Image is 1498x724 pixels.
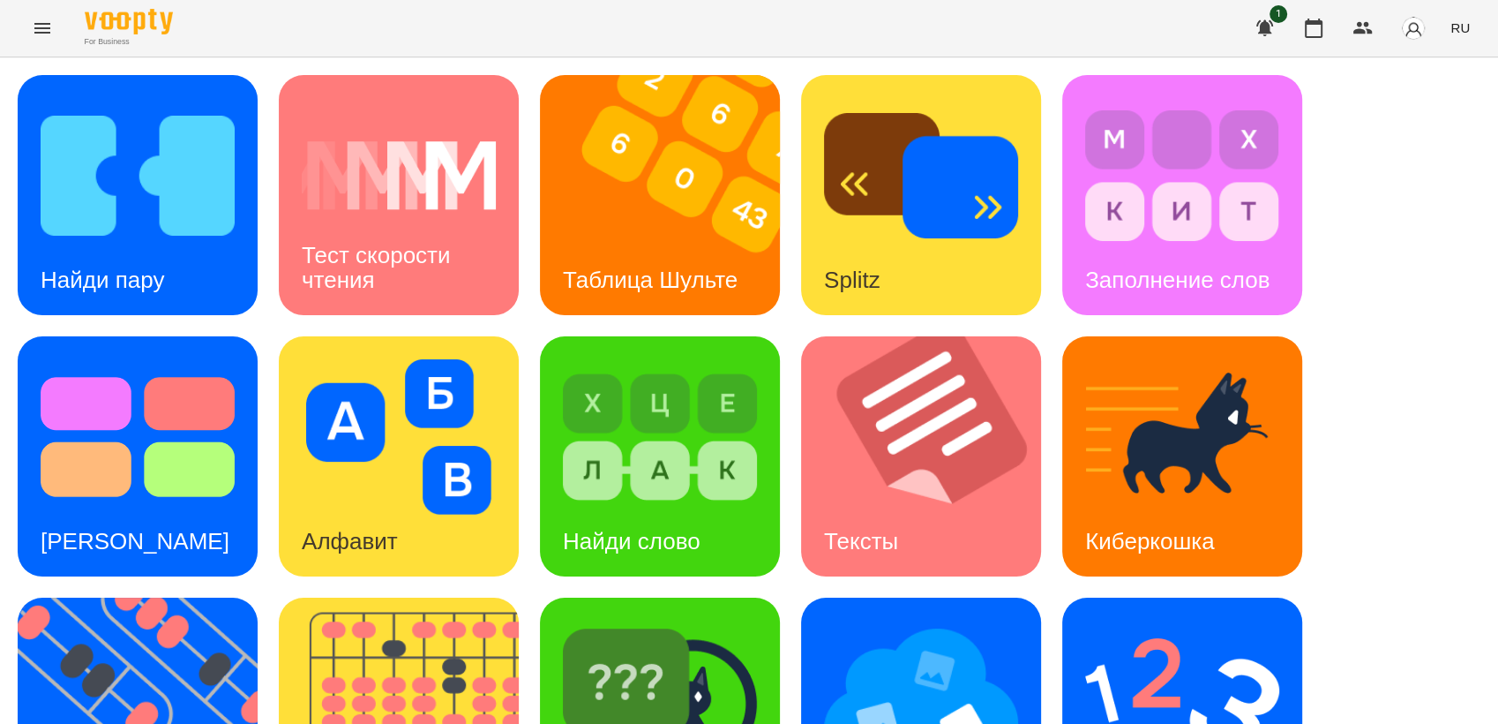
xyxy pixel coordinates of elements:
img: avatar_s.png [1401,16,1426,41]
button: Menu [21,7,64,49]
img: Splitz [824,98,1018,253]
a: Тест скорости чтенияТест скорости чтения [279,75,519,315]
a: Таблица ШультеТаблица Шульте [540,75,780,315]
a: ТекстыТексты [801,336,1041,577]
img: Найди слово [563,359,757,515]
button: RU [1443,11,1477,44]
a: АлфавитАлфавит [279,336,519,577]
a: Найди словоНайди слово [540,336,780,577]
a: Найди паруНайди пару [18,75,258,315]
h3: Тексты [824,528,898,554]
img: Тест Струпа [41,359,235,515]
h3: Алфавит [302,528,398,554]
img: Voopty Logo [85,9,173,34]
h3: Заполнение слов [1085,267,1270,293]
h3: [PERSON_NAME] [41,528,229,554]
a: SplitzSplitz [801,75,1041,315]
h3: Таблица Шульте [563,267,738,293]
a: Заполнение словЗаполнение слов [1062,75,1302,315]
h3: Splitz [824,267,880,293]
img: Таблица Шульте [540,75,802,315]
img: Тексты [801,336,1063,577]
img: Найди пару [41,98,235,253]
span: RU [1450,19,1470,37]
h3: Киберкошка [1085,528,1215,554]
img: Заполнение слов [1085,98,1279,253]
h3: Найди пару [41,267,164,293]
a: КиберкошкаКиберкошка [1062,336,1302,577]
img: Тест скорости чтения [302,98,496,253]
span: 1 [1270,5,1287,23]
img: Алфавит [302,359,496,515]
a: Тест Струпа[PERSON_NAME] [18,336,258,577]
img: Киберкошка [1085,359,1279,515]
h3: Найди слово [563,528,700,554]
span: For Business [85,36,173,48]
h3: Тест скорости чтения [302,242,457,292]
